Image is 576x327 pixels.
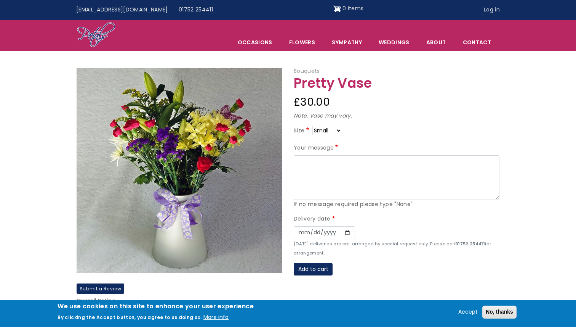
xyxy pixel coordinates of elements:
span: 0 items [342,5,363,12]
p: Overall Rating [77,296,499,306]
a: 01752 254411 [173,3,218,17]
label: Delivery date [294,214,336,224]
button: More info [203,313,229,322]
span: Bouquets [294,67,320,75]
label: Your message [294,143,340,153]
small: [DATE] deliveries are pre-arranged by special request only. Please call for arrangement. [294,241,491,256]
a: Contact [455,34,499,50]
a: Log in [478,3,505,17]
img: Home [77,22,116,48]
em: Note: Vase may vary. [294,112,352,119]
a: Shopping cart 0 items [333,3,364,15]
button: Add to cart [294,263,333,276]
a: Sympathy [324,34,370,50]
div: If no message required please type "None" [294,200,499,209]
h1: Pretty Vase [294,76,499,91]
label: Size [294,126,310,135]
div: £30.00 [294,93,499,111]
span: Occasions [230,34,280,50]
strong: 01752 254411 [455,241,485,247]
a: About [418,34,454,50]
img: Shopping cart [333,3,341,15]
p: By clicking the Accept button, you agree to us doing so. [58,314,202,321]
button: Accept [455,308,481,317]
h2: We use cookies on this site to enhance your user experience [58,302,254,311]
button: No, thanks [482,306,517,319]
span: Weddings [371,34,418,50]
a: [EMAIL_ADDRESS][DOMAIN_NAME] [71,3,173,17]
label: Submit a Review [77,284,124,294]
img: Pretty Vase [77,68,282,273]
a: Flowers [281,34,323,50]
